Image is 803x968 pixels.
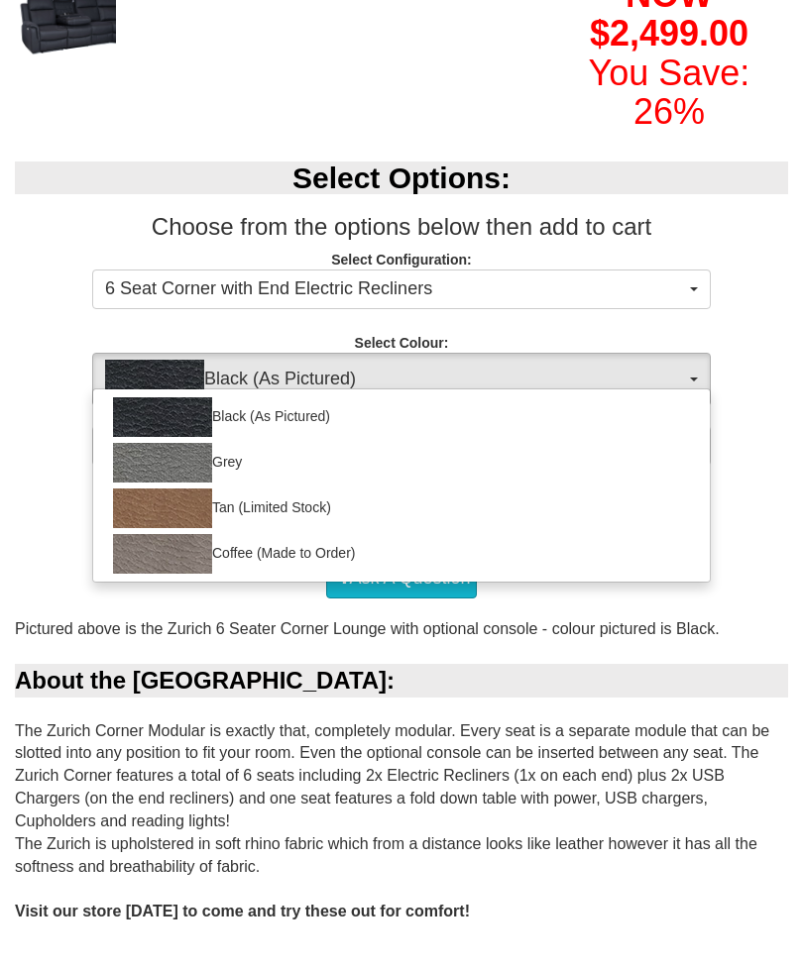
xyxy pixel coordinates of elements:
a: Tan (Limited Stock) [93,485,710,531]
img: Grey [113,443,212,483]
a: Black (As Pictured) [93,394,710,440]
img: Tan (Limited Stock) [113,488,212,528]
a: Coffee (Made to Order) [93,531,710,577]
a: Grey [93,440,710,485]
img: Black (As Pictured) [113,397,212,437]
img: Coffee (Made to Order) [113,534,212,574]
